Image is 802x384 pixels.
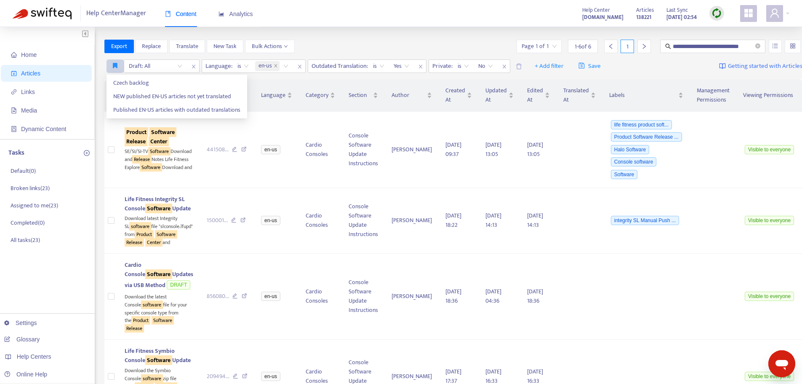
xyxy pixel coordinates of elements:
[611,132,682,142] span: Product Software Release ...
[439,79,479,112] th: Created At
[711,8,722,19] img: sync.dc5367851b00ba804db3.png
[135,230,154,239] sqkw: Product
[141,374,163,383] sqkw: software
[342,188,385,254] td: Console Software Update Instructions
[373,60,384,73] span: is
[385,79,439,112] th: Author
[202,60,234,73] span: Language :
[125,194,191,213] span: Life Fitness Integrity SL Console Update
[609,91,677,100] span: Labels
[557,79,602,112] th: Translated At
[149,137,169,146] sqkw: Center
[155,230,177,239] sqkw: Software
[255,61,280,71] span: en-us
[385,254,439,340] td: [PERSON_NAME]
[207,145,229,154] span: 441508 ...
[213,42,237,51] span: New Task
[636,5,654,15] span: Articles
[11,52,17,58] span: home
[142,42,161,51] span: Replace
[11,89,17,95] span: link
[274,64,278,69] span: close
[342,112,385,188] td: Console Software Update Instructions
[611,170,637,179] span: Software
[145,269,172,279] sqkw: Software
[478,60,493,73] span: No
[104,40,134,53] button: Export
[207,292,229,301] span: 856080 ...
[125,137,147,146] sqkw: Release
[429,60,454,73] span: Private :
[125,260,193,290] span: Cardio Console Updates via USB Method
[125,291,193,333] div: Download the latest Console file for your specific console type from the
[755,43,760,48] span: close-circle
[582,5,610,15] span: Help Center
[13,8,72,19] img: Swifteq
[140,163,162,172] sqkw: Software
[772,43,778,49] span: unordered-list
[4,371,47,378] a: Online Help
[11,166,36,175] p: Default ( 0 )
[261,145,280,154] span: en-us
[602,79,690,112] th: Labels
[342,79,385,112] th: Section
[578,62,585,69] span: save
[690,79,736,112] th: Management Permissions
[145,204,172,213] sqkw: Software
[535,61,564,71] span: + Add filter
[415,62,426,72] span: close
[527,140,543,159] span: [DATE] 13:05
[445,140,461,159] span: [DATE] 09:37
[745,292,794,301] span: Visible to everyone
[11,236,40,244] p: All tasks ( 23 )
[169,40,205,53] button: Translate
[113,78,240,88] span: Czech backlog
[485,287,501,306] span: [DATE] 04:36
[245,40,295,53] button: Bulk Actionsdown
[207,372,229,381] span: 209494 ...
[666,13,697,22] strong: [DATE] 02:54
[527,211,543,230] span: [DATE] 14:13
[125,146,193,172] div: SE/SI/SI-TV Download and Notes Life Fitness Explore Download and
[306,91,328,100] span: Category
[611,216,679,225] span: integrity SL Manual Push ...
[608,43,614,49] span: left
[743,8,754,18] span: appstore
[84,150,90,156] span: plus-circle
[385,112,439,188] td: [PERSON_NAME]
[135,40,168,53] button: Replace
[611,157,657,166] span: Console software
[445,211,461,230] span: [DATE] 18:22
[769,40,782,53] button: unordered-list
[11,184,50,193] p: Broken links ( 23 )
[394,60,409,73] span: Yes
[299,79,342,112] th: Category
[152,316,174,325] sqkw: Software
[261,91,285,100] span: Language
[636,13,651,22] strong: 138221
[479,79,520,112] th: Updated At
[261,292,280,301] span: en-us
[392,91,425,100] span: Author
[578,61,601,71] span: Save
[516,63,522,70] span: delete
[745,145,794,154] span: Visible to everyone
[755,43,760,51] span: close-circle
[125,324,144,333] sqkw: Release
[125,238,144,247] sqkw: Release
[745,216,794,225] span: Visible to everyone
[113,92,240,101] span: NEW published EN-US articles not yet translated
[237,60,249,73] span: is
[485,211,501,230] span: [DATE] 14:13
[129,222,151,231] sqkw: software
[218,11,253,17] span: Analytics
[294,62,305,72] span: close
[165,11,197,17] span: Content
[21,126,66,132] span: Dynamic Content
[188,62,199,72] span: close
[207,40,243,53] button: New Task
[11,201,58,210] p: Assigned to me ( 23 )
[86,5,146,21] span: Help Center Manager
[385,188,439,254] td: [PERSON_NAME]
[299,254,342,340] td: Cardio Consoles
